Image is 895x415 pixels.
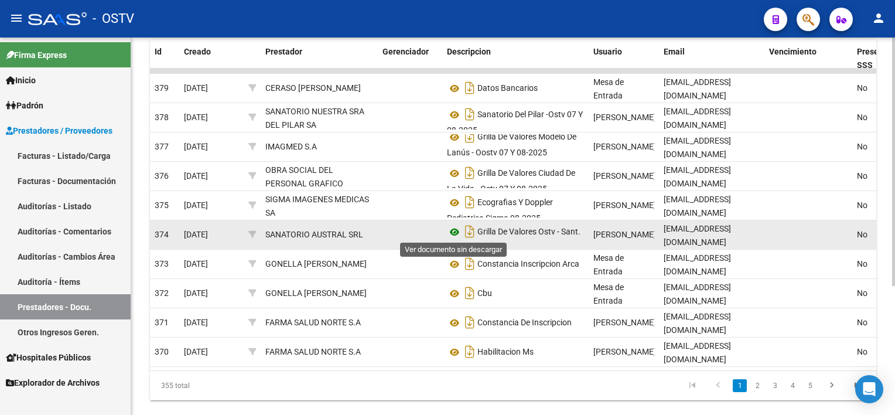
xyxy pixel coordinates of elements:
[664,77,731,100] span: [EMAIL_ADDRESS][DOMAIN_NAME]
[462,105,477,124] i: Descargar documento
[664,283,731,305] span: [EMAIL_ADDRESS][DOMAIN_NAME]
[179,39,244,78] datatable-header-cell: Creado
[749,376,766,396] li: page 2
[6,124,112,137] span: Prestadores / Proveedores
[803,379,817,392] a: 5
[593,347,656,356] span: [PERSON_NAME]
[593,77,624,100] span: Mesa de Entrada
[447,47,491,56] span: Descripcion
[593,171,656,181] span: [PERSON_NAME]
[9,11,23,25] mat-icon: menu
[857,259,867,268] span: No
[784,376,801,396] li: page 4
[872,11,886,25] mat-icon: person
[846,379,869,392] a: go to last page
[593,200,656,210] span: [PERSON_NAME]
[664,253,731,276] span: [EMAIL_ADDRESS][DOMAIN_NAME]
[184,259,208,268] span: [DATE]
[6,49,67,62] span: Firma Express
[462,127,477,146] i: Descargar documento
[382,47,429,56] span: Gerenciador
[378,39,442,78] datatable-header-cell: Gerenciador
[857,200,867,210] span: No
[155,200,169,210] span: 375
[6,351,91,364] span: Hospitales Públicos
[184,318,208,327] span: [DATE]
[93,6,134,32] span: - OSTV
[462,284,477,302] i: Descargar documento
[184,47,211,56] span: Creado
[265,164,373,191] div: OBRA SOCIAL DEL PERSONAL GRAFICO
[664,312,731,335] span: [EMAIL_ADDRESS][DOMAIN_NAME]
[155,230,169,239] span: 374
[801,376,819,396] li: page 5
[184,83,208,93] span: [DATE]
[821,379,843,392] a: go to next page
[681,379,703,392] a: go to first page
[462,79,477,97] i: Descargar documento
[447,227,580,253] span: Grilla De Valores Ostv - Sant. Autral 07-2025
[593,230,656,239] span: [PERSON_NAME]
[664,107,731,130] span: [EMAIL_ADDRESS][DOMAIN_NAME]
[6,74,36,87] span: Inicio
[155,318,169,327] span: 371
[447,110,583,135] span: Sanatorio Del Pilar -Ostv 07 Y 08-2025
[857,83,867,93] span: No
[857,113,867,122] span: No
[857,288,867,298] span: No
[664,195,731,217] span: [EMAIL_ADDRESS][DOMAIN_NAME]
[155,171,169,181] span: 376
[664,341,731,364] span: [EMAIL_ADDRESS][DOMAIN_NAME]
[857,318,867,327] span: No
[707,379,729,392] a: go to previous page
[664,136,731,159] span: [EMAIL_ADDRESS][DOMAIN_NAME]
[265,140,317,154] div: IMAGMED S.A
[155,47,162,56] span: Id
[857,230,867,239] span: No
[785,379,800,392] a: 4
[659,39,764,78] datatable-header-cell: Email
[768,379,782,392] a: 3
[184,288,208,298] span: [DATE]
[462,254,477,273] i: Descargar documento
[184,113,208,122] span: [DATE]
[462,313,477,332] i: Descargar documento
[155,83,169,93] span: 379
[462,222,477,241] i: Descargar documento
[750,379,764,392] a: 2
[477,260,579,269] span: Constancia Inscripcion Arca
[664,224,731,247] span: [EMAIL_ADDRESS][DOMAIN_NAME]
[593,283,624,305] span: Mesa de Entrada
[265,105,373,132] div: SANATORIO NUESTRA SRA DEL PILAR SA
[184,347,208,356] span: [DATE]
[764,39,852,78] datatable-header-cell: Vencimiento
[857,171,867,181] span: No
[769,47,817,56] span: Vencimiento
[589,39,659,78] datatable-header-cell: Usuario
[155,259,169,268] span: 373
[184,230,208,239] span: [DATE]
[265,257,367,271] div: GONELLA [PERSON_NAME]
[265,316,361,329] div: FARMA SALUD NORTE S.A
[447,132,576,158] span: Grilla De Valores Modelo De Lanús - Oostv 07 Y 08-2025
[593,318,656,327] span: [PERSON_NAME]
[155,113,169,122] span: 378
[477,318,572,328] span: Constancia De Inscripcion
[184,171,208,181] span: [DATE]
[184,200,208,210] span: [DATE]
[593,142,656,151] span: [PERSON_NAME]
[265,287,367,300] div: GONELLA [PERSON_NAME]
[462,193,477,212] i: Descargar documento
[150,39,179,78] datatable-header-cell: Id
[462,164,477,182] i: Descargar documento
[593,253,624,276] span: Mesa de Entrada
[265,228,363,241] div: SANATORIO AUSTRAL SRL
[766,376,784,396] li: page 3
[261,39,378,78] datatable-header-cell: Prestador
[477,289,492,298] span: Cbu
[6,376,100,389] span: Explorador de Archivos
[477,348,534,357] span: Habilitacion Ms
[265,193,373,220] div: SIGMA IMAGENES MEDICAS SA
[184,142,208,151] span: [DATE]
[462,342,477,361] i: Descargar documento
